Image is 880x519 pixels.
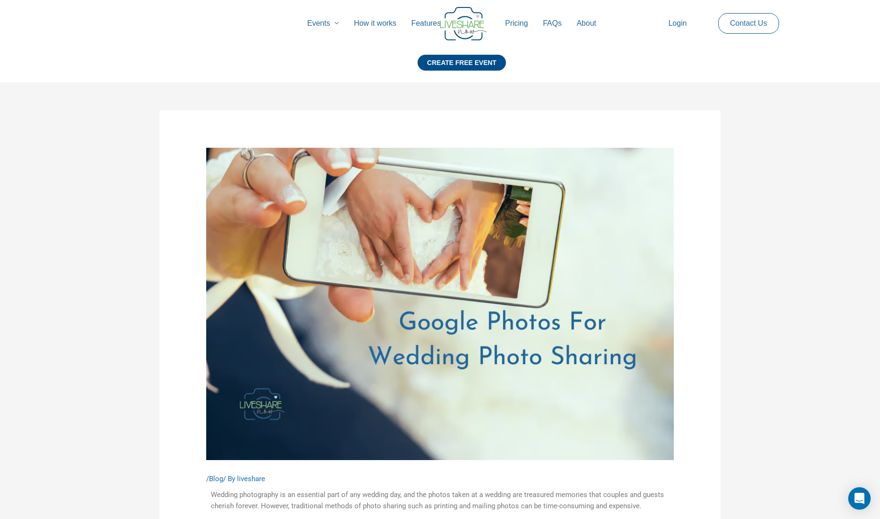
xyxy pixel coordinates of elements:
[300,8,346,38] a: Events
[237,475,265,483] a: liveshare
[569,8,604,38] a: About
[498,8,535,38] a: Pricing
[535,8,569,38] a: FAQs
[16,8,864,38] nav: Site Navigation
[206,474,674,484] div: / / By
[661,8,694,38] a: Login
[209,475,223,483] a: Blog
[404,8,448,38] a: Features
[206,148,674,460] img: Google Photos For Wedding Photo Sharing | Live Photo Slideshow for Events | Create Free Events Al...
[418,55,505,82] a: CREATE FREE EVENT
[211,489,669,512] p: Wedding photography is an essential part of any wedding day, and the photos taken at a wedding ar...
[848,487,871,510] div: Open Intercom Messenger
[722,14,774,33] a: Contact Us
[346,8,404,38] a: How it works
[418,55,505,71] div: CREATE FREE EVENT
[440,7,487,41] img: Group 14 | Live Photo Slideshow for Events | Create Free Events Album for Any Occasion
